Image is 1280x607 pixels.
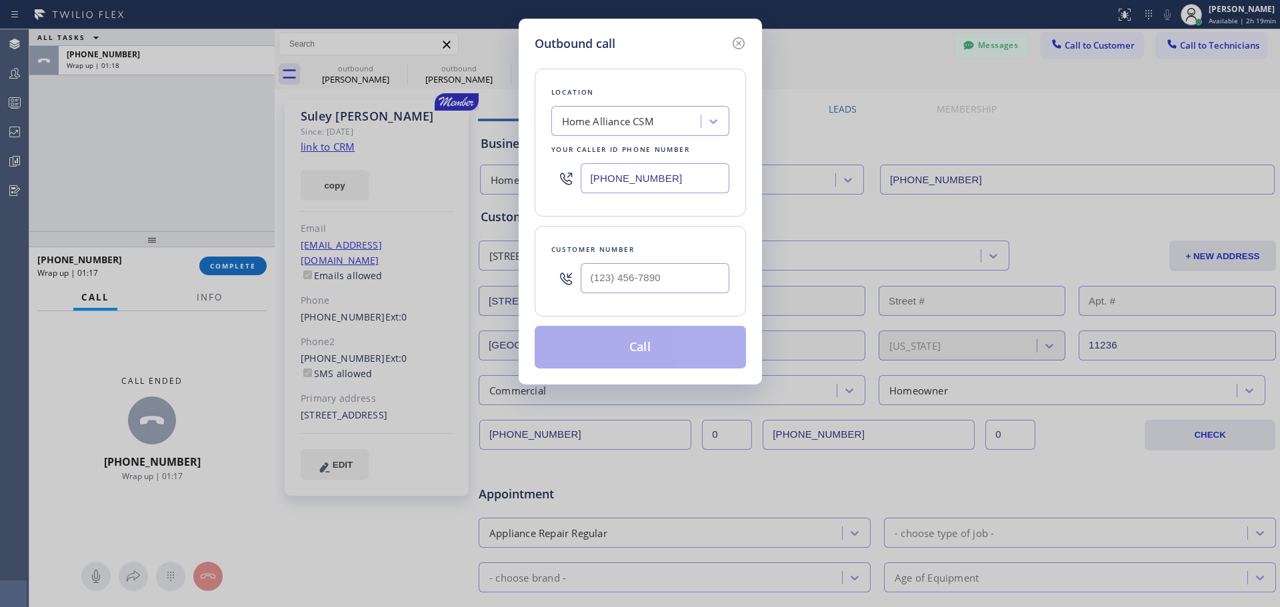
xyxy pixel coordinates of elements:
h5: Outbound call [535,35,615,53]
div: Customer number [551,243,729,257]
button: Call [535,326,746,368]
div: Location [551,85,729,99]
div: Your caller id phone number [551,143,729,157]
input: (123) 456-7890 [581,163,729,193]
input: (123) 456-7890 [581,263,729,293]
div: Home Alliance CSM [562,114,654,129]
